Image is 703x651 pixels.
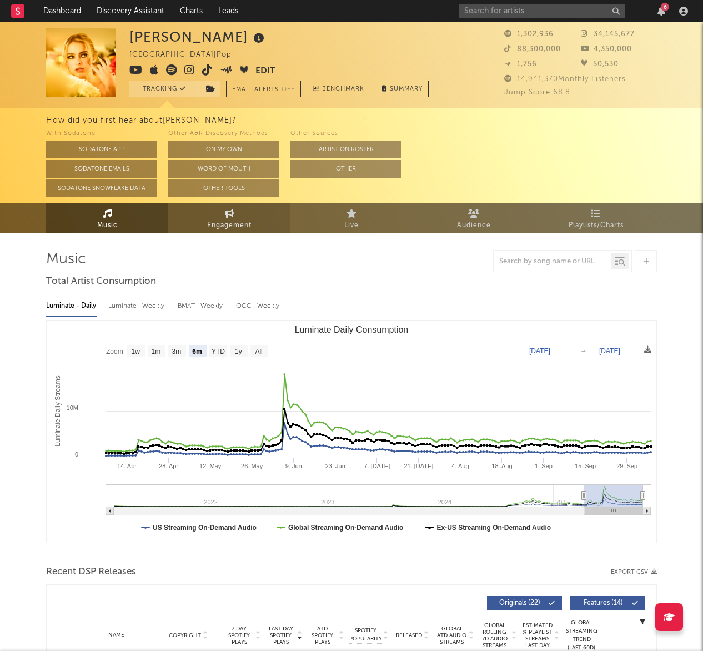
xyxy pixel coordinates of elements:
[168,127,279,141] div: Other A&R Discovery Methods
[152,348,161,355] text: 1m
[46,160,157,178] button: Sodatone Emails
[47,321,656,543] svg: Luminate Daily Consumption
[168,203,290,233] a: Engagement
[46,114,703,127] div: How did you first hear about [PERSON_NAME] ?
[255,348,262,355] text: All
[487,596,562,610] button: Originals(22)
[255,64,275,78] button: Edit
[491,463,512,469] text: 18. Aug
[396,632,422,639] span: Released
[67,404,78,411] text: 10M
[451,463,469,469] text: 4. Aug
[132,348,140,355] text: 1w
[97,219,118,232] span: Music
[46,565,136,579] span: Recent DSP Releases
[504,89,570,96] span: Jump Score: 68.8
[172,348,182,355] text: 3m
[129,81,199,97] button: Tracking
[282,87,295,93] em: Off
[207,219,252,232] span: Engagement
[657,7,665,16] button: 6
[46,297,97,316] div: Luminate - Daily
[611,569,657,575] button: Export CSV
[235,348,242,355] text: 1y
[404,463,433,469] text: 21. [DATE]
[106,348,123,355] text: Zoom
[436,625,467,645] span: Global ATD Audio Streams
[295,325,409,334] text: Luminate Daily Consumption
[290,141,401,158] button: Artist on Roster
[349,627,382,643] span: Spotify Popularity
[580,347,587,355] text: →
[504,46,561,53] span: 88,300,000
[290,203,413,233] a: Live
[504,76,626,83] span: 14,941,370 Monthly Listeners
[581,61,619,68] span: 50,530
[504,31,554,38] span: 1,302,936
[479,622,510,649] span: Global Rolling 7D Audio Streams
[224,625,254,645] span: 7 Day Spotify Plays
[226,81,301,97] button: Email AlertsOff
[599,347,620,355] text: [DATE]
[108,297,167,316] div: Luminate - Weekly
[535,203,657,233] a: Playlists/Charts
[290,127,401,141] div: Other Sources
[168,141,279,158] button: On My Own
[169,632,201,639] span: Copyright
[290,160,401,178] button: Other
[364,463,390,469] text: 7. [DATE]
[54,375,62,446] text: Luminate Daily Streams
[581,46,632,53] span: 4,350,000
[494,600,545,607] span: Originals ( 22 )
[581,31,635,38] span: 34,145,677
[376,81,429,97] button: Summary
[159,463,178,469] text: 28. Apr
[199,463,222,469] text: 12. May
[236,297,280,316] div: OCC - Weekly
[46,275,156,288] span: Total Artist Consumption
[241,463,263,469] text: 26. May
[46,203,168,233] a: Music
[46,127,157,141] div: With Sodatone
[288,524,404,532] text: Global Streaming On-Demand Audio
[129,48,244,62] div: [GEOGRAPHIC_DATA] | Pop
[413,203,535,233] a: Audience
[46,179,157,197] button: Sodatone Snowflake Data
[616,463,637,469] text: 29. Sep
[578,600,629,607] span: Features ( 14 )
[661,3,669,11] div: 6
[266,625,295,645] span: Last Day Spotify Plays
[117,463,137,469] text: 14. Apr
[569,219,624,232] span: Playlists/Charts
[307,81,370,97] a: Benchmark
[192,348,202,355] text: 6m
[570,596,645,610] button: Features(14)
[459,4,625,18] input: Search for artists
[46,141,157,158] button: Sodatone App
[437,524,551,532] text: Ex-US Streaming On-Demand Audio
[212,348,225,355] text: YTD
[178,297,225,316] div: BMAT - Weekly
[129,28,267,46] div: [PERSON_NAME]
[390,86,423,92] span: Summary
[325,463,345,469] text: 23. Jun
[522,622,553,649] span: Estimated % Playlist Streams Last Day
[153,524,257,532] text: US Streaming On-Demand Audio
[535,463,553,469] text: 1. Sep
[494,257,611,266] input: Search by song name or URL
[168,160,279,178] button: Word Of Mouth
[344,219,359,232] span: Live
[168,179,279,197] button: Other Tools
[285,463,302,469] text: 9. Jun
[322,83,364,96] span: Benchmark
[457,219,491,232] span: Audience
[308,625,337,645] span: ATD Spotify Plays
[504,61,537,68] span: 1,756
[75,451,78,458] text: 0
[80,631,153,639] div: Name
[575,463,596,469] text: 15. Sep
[529,347,550,355] text: [DATE]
